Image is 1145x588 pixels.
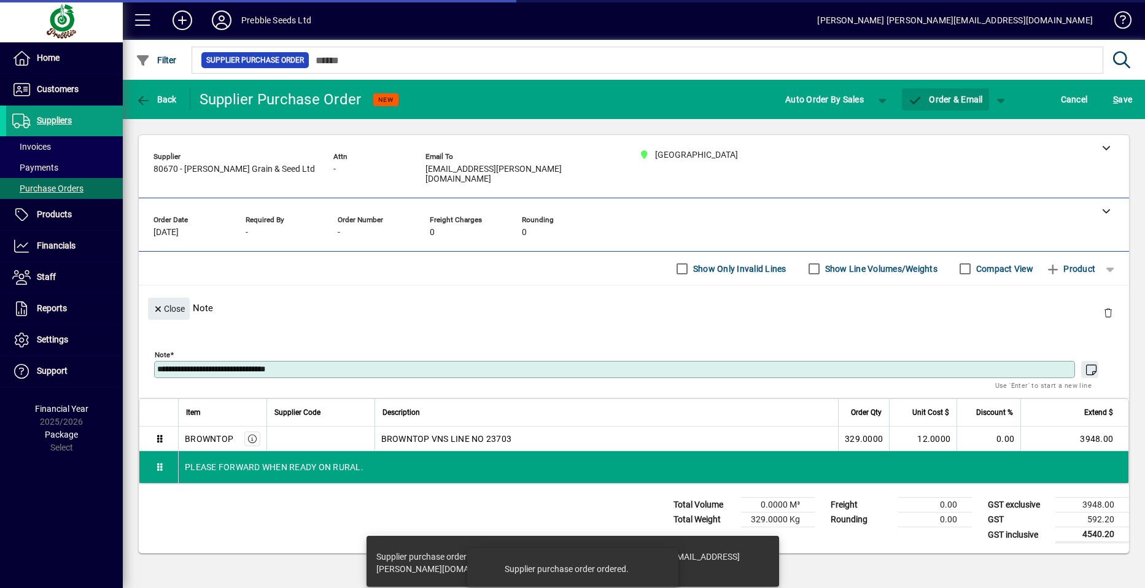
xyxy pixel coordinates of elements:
button: Add [163,9,202,31]
span: Settings [37,335,68,344]
span: Order & Email [908,95,983,104]
td: GST exclusive [982,498,1055,513]
span: Financial Year [35,404,88,414]
span: - [333,164,336,174]
a: Home [6,43,123,74]
button: Cancel [1058,88,1091,110]
td: GST [982,513,1055,527]
td: 0.0000 M³ [741,498,815,513]
td: Total Volume [667,498,741,513]
span: Package [45,430,78,439]
span: Suppliers [37,115,72,125]
button: Filter [133,49,180,71]
td: 0.00 [898,513,972,527]
span: - [246,228,248,238]
span: Customers [37,84,79,94]
a: Financials [6,231,123,261]
button: Back [133,88,180,110]
button: Close [148,298,190,320]
div: Supplier purchase order #150523 posted. Supplier purchase order emailed to [EMAIL_ADDRESS][PERSON... [376,551,757,575]
span: Staff [37,272,56,282]
span: - [338,228,340,238]
a: Purchase Orders [6,178,123,199]
div: Prebble Seeds Ltd [241,10,311,30]
td: 3948.00 [1055,498,1129,513]
label: Show Line Volumes/Weights [823,263,937,275]
td: 329.0000 Kg [741,513,815,527]
span: Supplier Purchase Order [206,54,304,66]
td: 12.0000 [889,427,957,451]
span: Order Qty [851,406,882,419]
span: Products [37,209,72,219]
span: 0 [522,228,527,238]
span: 80670 - [PERSON_NAME] Grain & Seed Ltd [153,164,315,174]
span: Back [136,95,177,104]
span: Invoices [12,142,51,152]
td: GST inclusive [982,527,1055,543]
app-page-header-button: Delete [1093,307,1123,318]
span: Purchase Orders [12,184,83,193]
div: [PERSON_NAME] [PERSON_NAME][EMAIL_ADDRESS][DOMAIN_NAME] [817,10,1093,30]
span: Filter [136,55,177,65]
a: Reports [6,293,123,324]
app-page-header-button: Close [145,303,193,314]
span: Discount % [976,406,1013,419]
label: Show Only Invalid Lines [691,263,786,275]
button: Order & Email [902,88,989,110]
div: BROWNTOP [185,433,233,445]
a: Invoices [6,136,123,157]
mat-hint: Use 'Enter' to start a new line [995,378,1092,392]
span: Description [382,406,420,419]
span: S [1113,95,1118,104]
div: Supplier purchase order ordered. [505,563,629,575]
a: Payments [6,157,123,178]
button: Profile [202,9,241,31]
a: Staff [6,262,123,293]
button: Delete [1093,298,1123,327]
span: Reports [37,303,67,313]
span: Auto Order By Sales [785,90,864,109]
span: NEW [378,96,394,104]
td: 0.00 [957,427,1020,451]
button: Save [1110,88,1135,110]
div: PLEASE FORWARD WHEN READY ON RURAL. [179,451,1128,483]
td: 0.00 [898,498,972,513]
span: 0 [430,228,435,238]
td: Rounding [825,513,898,527]
span: Home [37,53,60,63]
td: 592.20 [1055,513,1129,527]
span: ave [1113,90,1132,109]
td: 3948.00 [1020,427,1128,451]
span: Supplier Code [274,406,320,419]
span: [DATE] [153,228,179,238]
span: Extend $ [1084,406,1113,419]
span: Product [1046,259,1095,279]
td: 329.0000 [838,427,889,451]
span: Financials [37,241,76,250]
a: Products [6,199,123,230]
td: 4540.20 [1055,527,1129,543]
label: Compact View [974,263,1033,275]
mat-label: Note [155,350,170,359]
a: Customers [6,74,123,105]
span: [EMAIL_ADDRESS][PERSON_NAME][DOMAIN_NAME] [425,164,610,184]
span: Unit Cost $ [912,406,949,419]
td: Freight [825,498,898,513]
span: Support [37,366,68,376]
div: Supplier Purchase Order [200,90,362,109]
span: Close [153,299,185,319]
span: Cancel [1061,90,1088,109]
a: Support [6,356,123,387]
button: Product [1039,258,1101,280]
button: Auto Order By Sales [779,88,870,110]
span: Item [186,406,201,419]
a: Settings [6,325,123,355]
div: Note [139,285,1129,330]
app-page-header-button: Back [123,88,190,110]
td: Total Weight [667,513,741,527]
span: BROWNTOP VNS LINE NO 23703 [381,433,512,445]
a: Knowledge Base [1105,2,1130,42]
span: Payments [12,163,58,172]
